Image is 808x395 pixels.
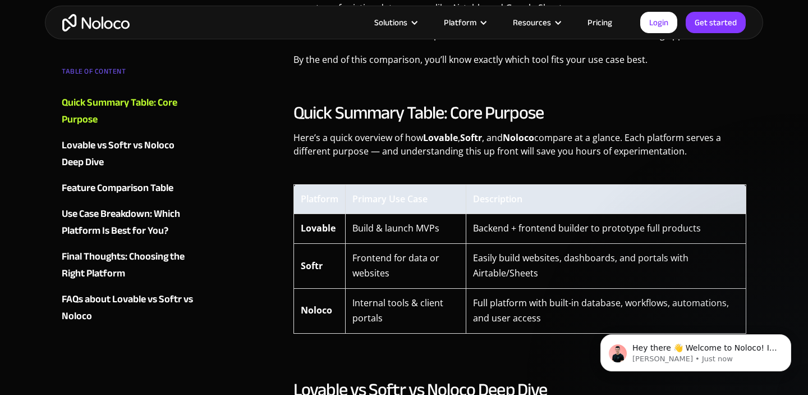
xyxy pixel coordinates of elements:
div: Solutions [374,15,407,30]
div: Resources [513,15,551,30]
strong: Noloco [503,131,534,144]
td: Backend + frontend builder to prototype full products [466,214,746,243]
div: Solutions [360,15,430,30]
th: Description [466,184,746,214]
th: Platform [294,184,346,214]
strong: Lovable [301,222,336,234]
a: Final Thoughts: Choosing the Right Platform [62,248,198,282]
td: Full platform with built-in database, workflows, automations, and user access [466,288,746,333]
strong: Softr [460,131,482,144]
div: Platform [444,15,476,30]
td: Easily build websites, dashboards, and portals with Airtable/Sheets [466,243,746,288]
a: Login [640,12,677,33]
strong: Lovable [423,131,458,144]
div: Feature Comparison Table [62,180,173,197]
p: Here’s a quick overview of how , , and compare at a glance. Each platform serves a different purp... [293,131,746,166]
a: Feature Comparison Table [62,180,198,197]
td: Frontend for data or websites [346,243,466,288]
strong: Softr [301,260,323,272]
p: By the end of this comparison, you’ll know exactly which tool fits your use case best. [293,53,746,75]
a: Pricing [573,15,626,30]
a: home [62,14,130,31]
h2: Quick Summary Table: Core Purpose [293,102,746,124]
a: Quick Summary Table: Core Purpose [62,94,198,128]
td: Internal tools & client portals [346,288,466,333]
td: Build & launch MVPs [346,214,466,243]
a: Get started [686,12,746,33]
div: TABLE OF CONTENT [62,63,198,85]
div: Resources [499,15,573,30]
div: Platform [430,15,499,30]
th: Primary Use Case [346,184,466,214]
a: Lovable vs Softr vs Noloco Deep Dive [62,137,198,171]
iframe: Intercom notifications message [584,311,808,389]
a: Use Case Breakdown: Which Platform Is Best for You? [62,206,198,239]
strong: Noloco [301,304,332,316]
a: FAQs about Lovable vs Softr vs Noloco [62,291,198,325]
